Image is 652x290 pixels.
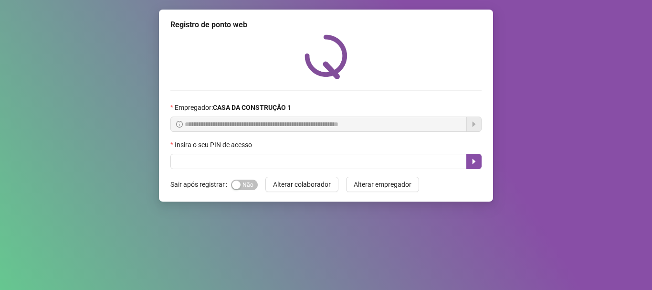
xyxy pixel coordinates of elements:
[273,179,331,190] span: Alterar colaborador
[175,102,291,113] span: Empregador :
[213,104,291,111] strong: CASA DA CONSTRUÇÃO 1
[170,140,258,150] label: Insira o seu PIN de acesso
[354,179,411,190] span: Alterar empregador
[305,34,347,79] img: QRPoint
[170,19,482,31] div: Registro de ponto web
[265,177,338,192] button: Alterar colaborador
[470,158,478,165] span: caret-right
[170,177,231,192] label: Sair após registrar
[346,177,419,192] button: Alterar empregador
[176,121,183,128] span: info-circle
